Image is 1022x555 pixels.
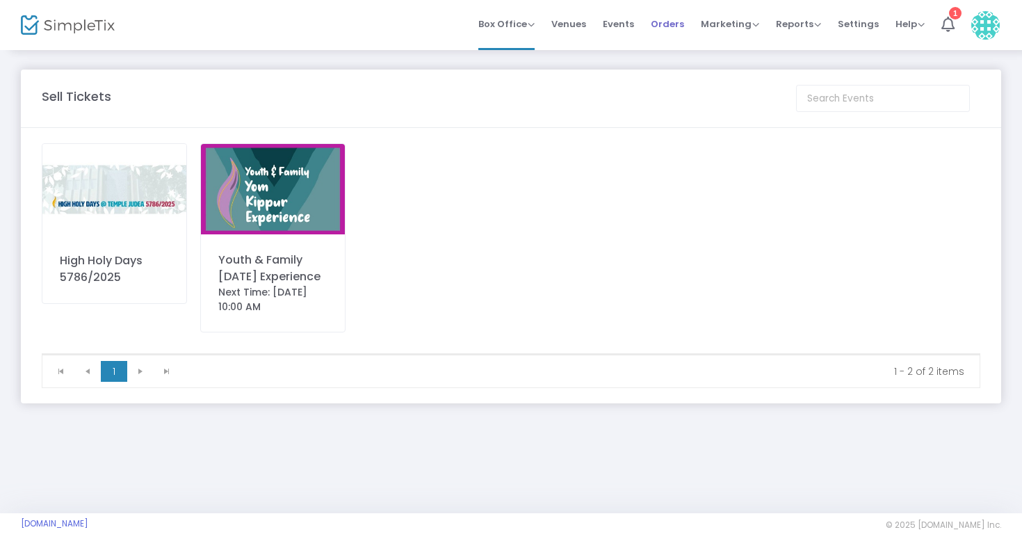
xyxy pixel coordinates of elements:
m-panel-title: Sell Tickets [42,87,111,106]
img: cad7e769b88e54883154c8cf65dd572ae06c42d0.jpg [201,144,345,234]
span: Events [603,6,634,42]
span: Settings [838,6,879,42]
span: © 2025 [DOMAIN_NAME] Inc. [886,520,1001,531]
input: Search Events [796,85,970,112]
img: 638930265004891067unnamed.jpg [42,144,186,235]
div: Youth & Family [DATE] Experience [218,252,327,285]
span: Box Office [478,17,535,31]
div: Next Time: [DATE] 10:00 AM [218,285,327,314]
span: Marketing [701,17,759,31]
span: Page 1 [101,361,127,382]
span: Orders [651,6,684,42]
div: High Holy Days 5786/2025 [60,252,169,286]
div: 1 [949,7,962,19]
kendo-pager-info: 1 - 2 of 2 items [190,364,964,378]
div: Data table [42,354,980,355]
a: [DOMAIN_NAME] [21,518,88,529]
span: Help [895,17,925,31]
span: Reports [776,17,821,31]
span: Venues [551,6,586,42]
